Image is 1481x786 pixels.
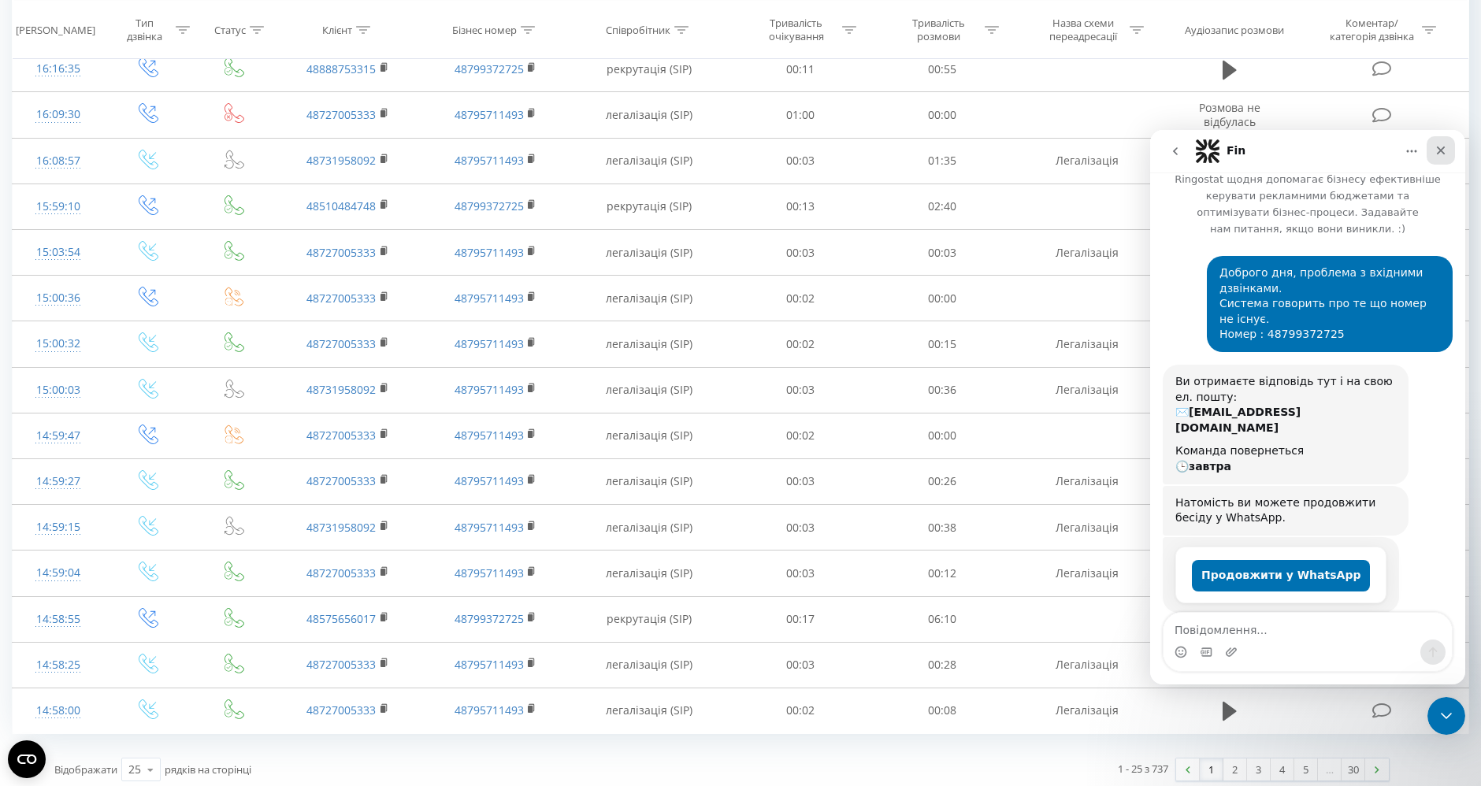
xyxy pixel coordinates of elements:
[871,276,1014,321] td: 00:00
[1271,758,1294,780] a: 4
[871,505,1014,551] td: 00:38
[1200,758,1223,780] a: 1
[871,321,1014,367] td: 00:15
[871,596,1014,642] td: 06:10
[307,336,377,351] a: 48727005333
[729,230,871,276] td: 00:03
[1013,230,1161,276] td: Легалізація
[28,650,87,680] div: 14:58:25
[452,23,517,36] div: Бізнес номер
[307,107,377,122] a: 48727005333
[28,421,87,451] div: 14:59:47
[871,642,1014,688] td: 00:28
[28,283,87,313] div: 15:00:36
[729,92,871,138] td: 01:00
[214,23,246,36] div: Статус
[8,740,46,778] button: Open CMP widget
[1013,688,1161,733] td: Легалізація
[455,565,524,580] a: 48795711493
[307,382,377,397] a: 48731958092
[28,512,87,543] div: 14:59:15
[1326,17,1418,43] div: Коментар/категорія дзвінка
[455,245,524,260] a: 48795711493
[871,184,1014,229] td: 02:40
[307,565,377,580] a: 48727005333
[570,413,729,458] td: легалізація (SIP)
[871,367,1014,413] td: 00:36
[570,184,729,229] td: рекрутація (SIP)
[28,99,87,130] div: 16:09:30
[307,428,377,443] a: 48727005333
[322,23,352,36] div: Клієнт
[729,367,871,413] td: 00:03
[307,520,377,535] a: 48731958092
[307,291,377,306] a: 48727005333
[729,596,871,642] td: 00:17
[307,611,377,626] a: 48575656017
[307,153,377,168] a: 48731958092
[455,382,524,397] a: 48795711493
[1013,505,1161,551] td: Легалізація
[570,505,729,551] td: легалізація (SIP)
[28,695,87,726] div: 14:58:00
[455,61,524,76] a: 48799372725
[606,23,670,36] div: Співробітник
[307,657,377,672] a: 48727005333
[1013,551,1161,596] td: Легалізація
[570,367,729,413] td: легалізація (SIP)
[570,551,729,596] td: легалізація (SIP)
[28,375,87,406] div: 15:00:03
[28,466,87,497] div: 14:59:27
[1427,697,1465,735] iframe: Intercom live chat
[729,688,871,733] td: 00:02
[28,328,87,359] div: 15:00:32
[1294,758,1318,780] a: 5
[28,558,87,588] div: 14:59:04
[455,107,524,122] a: 48795711493
[1199,100,1260,129] span: Розмова не відбулась
[570,458,729,504] td: легалізація (SIP)
[28,191,87,222] div: 15:59:10
[871,688,1014,733] td: 00:08
[455,198,524,213] a: 48799372725
[1318,758,1342,780] div: …
[455,520,524,535] a: 48795711493
[1013,642,1161,688] td: Легалізація
[455,428,524,443] a: 48795711493
[871,138,1014,184] td: 01:35
[729,321,871,367] td: 00:02
[754,17,838,43] div: Тривалість очікування
[28,237,87,268] div: 15:03:54
[871,92,1014,138] td: 00:00
[729,184,871,229] td: 00:13
[455,657,524,672] a: 48795711493
[871,46,1014,92] td: 00:55
[28,54,87,84] div: 16:16:35
[570,688,729,733] td: легалізація (SIP)
[165,762,251,777] span: рядків на сторінці
[1013,138,1161,184] td: Легалізація
[896,17,981,43] div: Тривалість розмови
[1185,23,1284,36] div: Аудіозапис розмови
[1247,758,1271,780] a: 3
[570,46,729,92] td: рекрутація (SIP)
[729,642,871,688] td: 00:03
[729,276,871,321] td: 00:02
